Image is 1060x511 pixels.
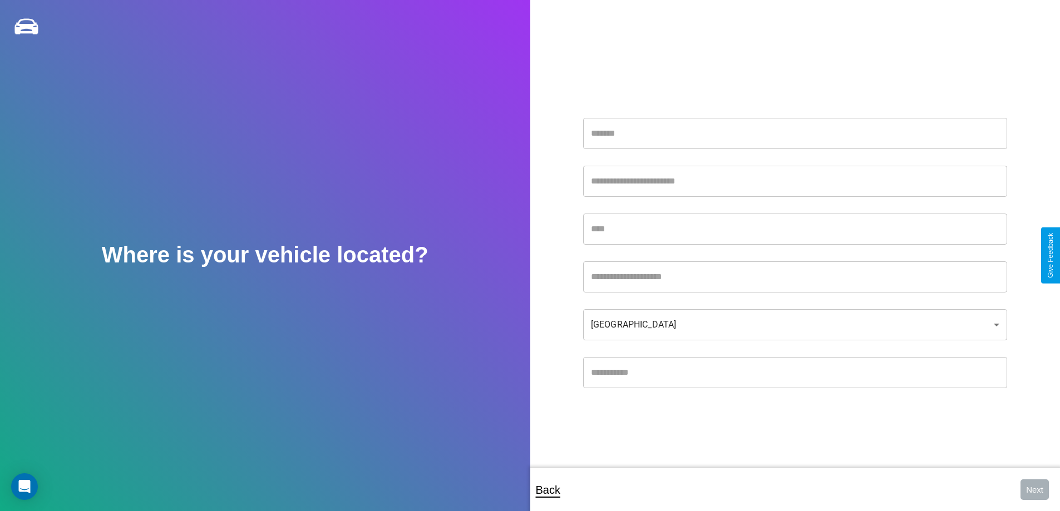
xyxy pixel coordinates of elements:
[1020,479,1049,500] button: Next
[1047,233,1054,278] div: Give Feedback
[102,242,428,267] h2: Where is your vehicle located?
[11,473,38,500] div: Open Intercom Messenger
[583,309,1007,340] div: [GEOGRAPHIC_DATA]
[536,480,560,500] p: Back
